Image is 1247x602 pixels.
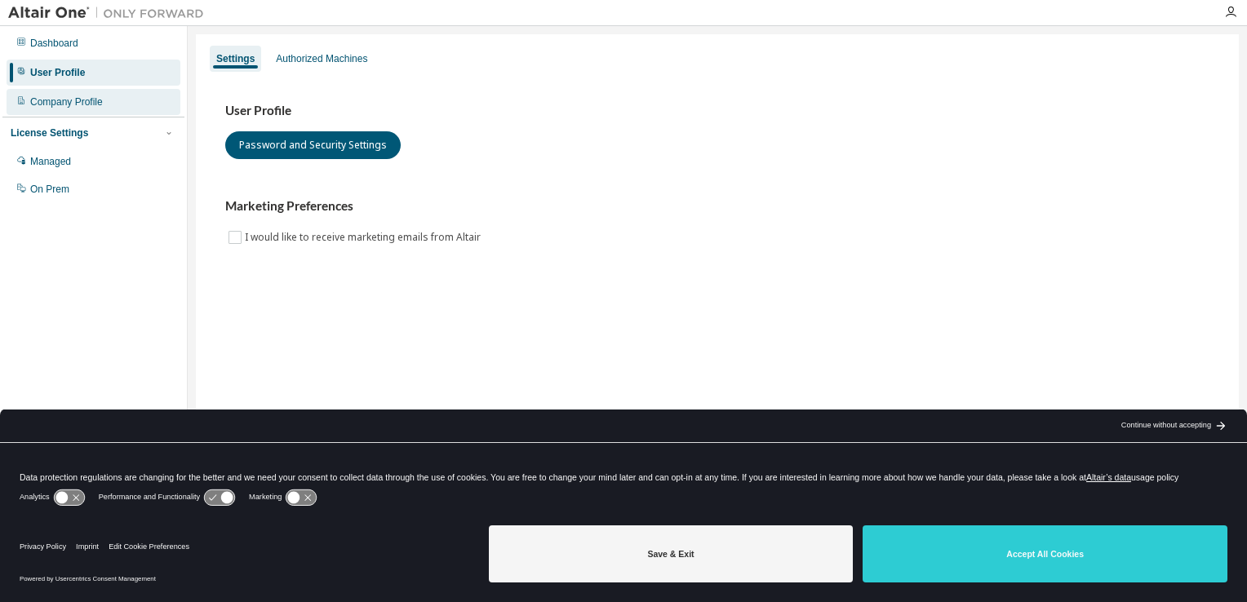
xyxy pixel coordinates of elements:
h3: User Profile [225,103,1209,119]
div: On Prem [30,183,69,196]
div: Settings [216,52,255,65]
h3: Marketing Preferences [225,198,1209,215]
label: I would like to receive marketing emails from Altair [245,228,484,247]
button: Password and Security Settings [225,131,401,159]
div: Managed [30,155,71,168]
div: Company Profile [30,95,103,108]
img: Altair One [8,5,212,21]
div: Dashboard [30,37,78,50]
div: Authorized Machines [276,52,367,65]
div: License Settings [11,126,88,139]
div: User Profile [30,66,85,79]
